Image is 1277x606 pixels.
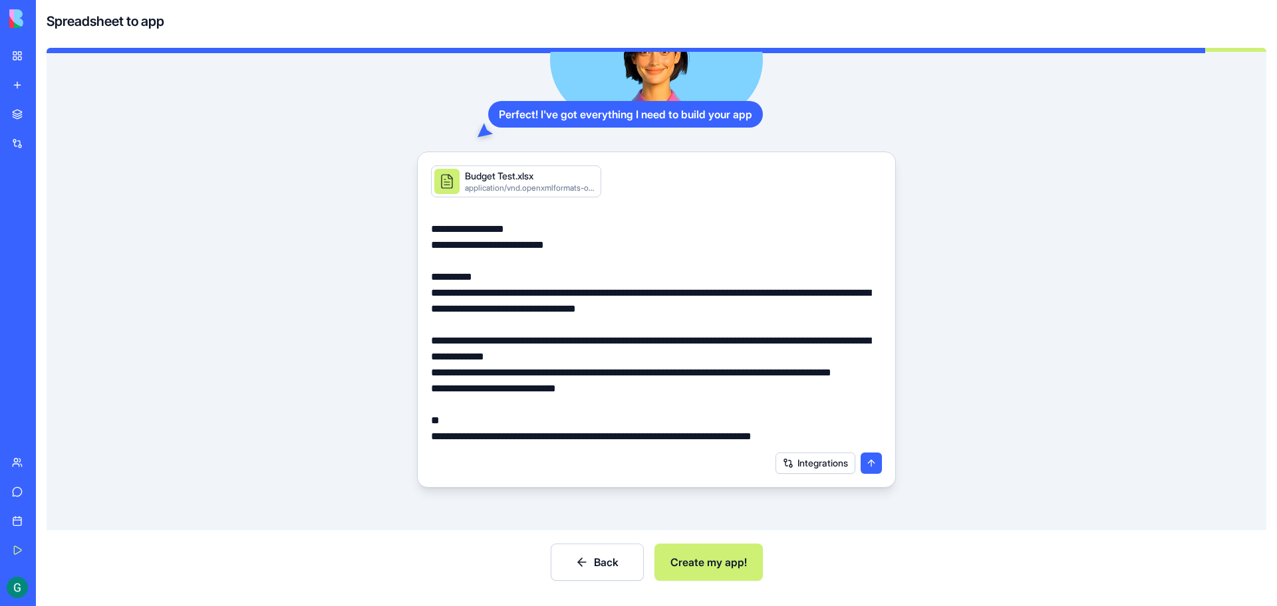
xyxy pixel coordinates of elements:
[7,577,28,598] img: ACg8ocIUnfeN8zsqf7zTIl5S_cEeI0faD9gZTJU8D9V4xDLv_J4q_A=s96-c
[776,453,855,474] button: Integrations
[465,183,595,193] div: application/vnd.openxmlformats-officedocument.spreadsheetml.sheet
[465,169,595,183] div: Budget Test.xlsx
[551,544,644,581] button: Back
[654,544,763,581] button: Create my app!
[9,9,92,28] img: logo
[488,101,763,128] div: Perfect! I've got everything I need to build your app
[47,12,164,31] h4: Spreadsheet to app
